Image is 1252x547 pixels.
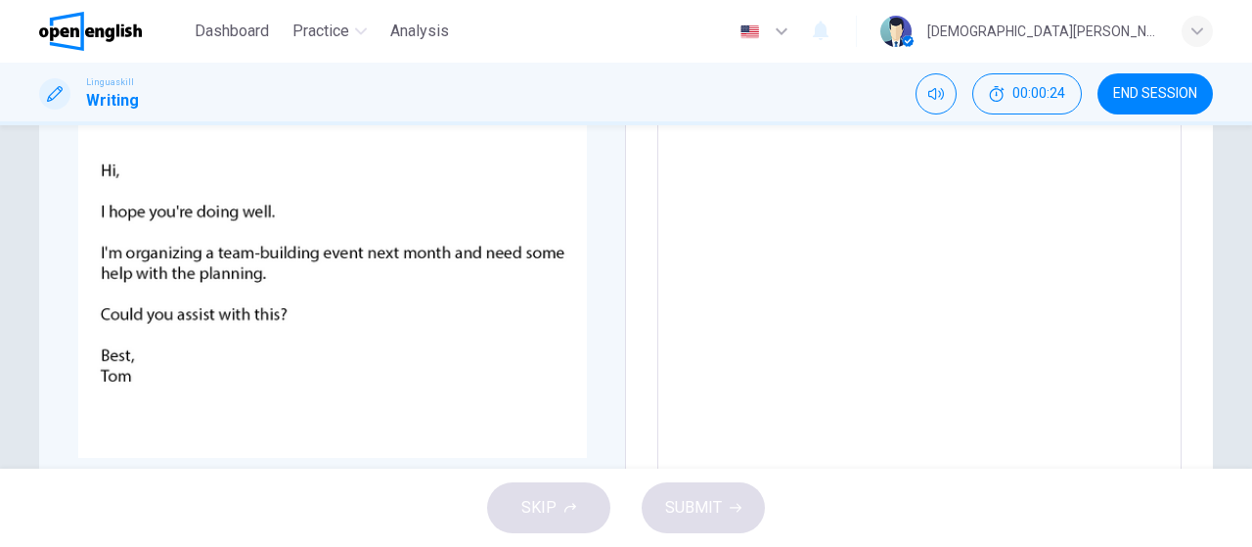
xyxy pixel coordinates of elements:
div: [DEMOGRAPHIC_DATA][PERSON_NAME] [927,20,1158,43]
img: Profile picture [880,16,912,47]
h1: Writing [86,89,139,113]
button: Dashboard [187,14,277,49]
button: END SESSION [1097,73,1213,114]
div: Hide [972,73,1082,114]
button: Practice [285,14,375,49]
button: Analysis [382,14,457,49]
button: 00:00:24 [972,73,1082,114]
span: Dashboard [195,20,269,43]
span: Analysis [390,20,449,43]
div: Mute [916,73,957,114]
img: OpenEnglish logo [39,12,142,51]
span: 00:00:24 [1012,86,1065,102]
img: en [738,24,762,39]
span: END SESSION [1113,86,1197,102]
a: OpenEnglish logo [39,12,187,51]
span: Practice [292,20,349,43]
span: Linguaskill [86,75,134,89]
